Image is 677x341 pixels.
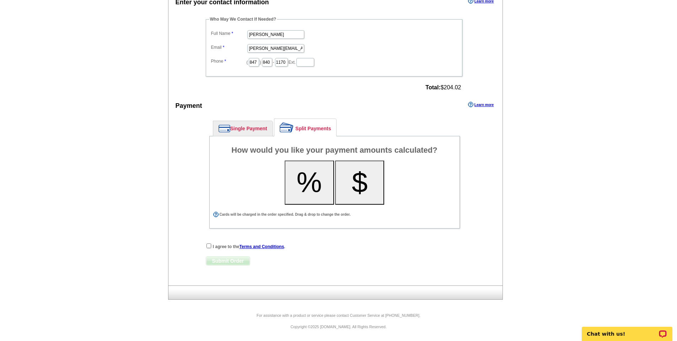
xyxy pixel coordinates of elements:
[425,84,440,90] strong: Total:
[206,257,250,265] span: Submit Order
[213,121,273,136] a: Single Payment
[211,44,247,51] label: Email
[176,101,202,111] div: Payment
[213,212,454,217] div: Cards will be charged in the order specified. Drag & drop to change the order.
[280,122,294,132] img: split-payment.png
[219,125,230,132] img: single-payment.png
[577,319,677,341] iframe: LiveChat chat widget
[285,161,334,205] button: %
[209,16,277,22] legend: Who May We Contact If Needed?
[211,58,247,64] label: Phone
[274,119,336,136] a: Split Payments
[213,244,285,249] strong: I agree to the .
[468,102,494,107] a: Learn more
[211,30,247,37] label: Full Name
[213,146,456,155] h4: How would you like your payment amounts calculated?
[425,84,461,91] span: $204.02
[209,56,459,67] dd: ( ) - Ext.
[335,161,385,205] button: $
[240,244,284,249] a: Terms and Conditions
